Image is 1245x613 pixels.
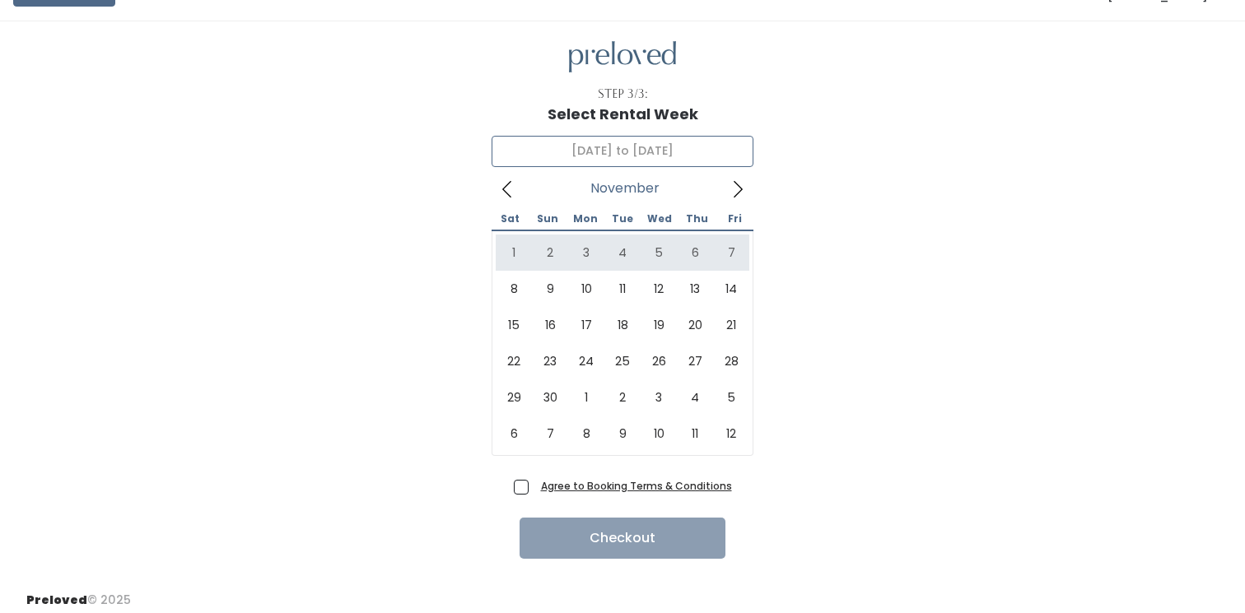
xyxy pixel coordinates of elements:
[677,379,713,416] span: December 4, 2025
[716,214,753,224] span: Fri
[713,379,749,416] span: December 5, 2025
[604,271,641,307] span: November 11, 2025
[568,379,604,416] span: December 1, 2025
[604,235,641,271] span: November 4, 2025
[496,307,532,343] span: November 15, 2025
[677,235,713,271] span: November 6, 2025
[713,416,749,452] span: December 12, 2025
[492,214,529,224] span: Sat
[568,235,604,271] span: November 3, 2025
[496,235,532,271] span: November 1, 2025
[604,379,641,416] span: December 2, 2025
[713,307,749,343] span: November 21, 2025
[496,271,532,307] span: November 8, 2025
[541,479,732,493] a: Agree to Booking Terms & Conditions
[641,343,677,379] span: November 26, 2025
[548,106,698,123] h1: Select Rental Week
[641,379,677,416] span: December 3, 2025
[641,307,677,343] span: November 19, 2025
[677,307,713,343] span: November 20, 2025
[604,214,641,224] span: Tue
[677,416,713,452] span: December 11, 2025
[590,185,660,192] span: November
[26,592,87,608] span: Preloved
[520,518,725,559] button: Checkout
[713,343,749,379] span: November 28, 2025
[604,307,641,343] span: November 18, 2025
[496,343,532,379] span: November 22, 2025
[641,271,677,307] span: November 12, 2025
[532,416,568,452] span: December 7, 2025
[598,86,648,103] div: Step 3/3:
[568,307,604,343] span: November 17, 2025
[492,136,753,167] input: Select week
[569,41,676,73] img: preloved logo
[641,416,677,452] span: December 10, 2025
[641,235,677,271] span: November 5, 2025
[532,343,568,379] span: November 23, 2025
[26,578,131,609] div: © 2025
[532,307,568,343] span: November 16, 2025
[677,343,713,379] span: November 27, 2025
[678,214,716,224] span: Thu
[496,416,532,452] span: December 6, 2025
[713,235,749,271] span: November 7, 2025
[529,214,566,224] span: Sun
[567,214,604,224] span: Mon
[532,379,568,416] span: November 30, 2025
[532,271,568,307] span: November 9, 2025
[568,343,604,379] span: November 24, 2025
[568,416,604,452] span: December 8, 2025
[713,271,749,307] span: November 14, 2025
[496,379,532,416] span: November 29, 2025
[532,235,568,271] span: November 2, 2025
[604,343,641,379] span: November 25, 2025
[604,416,641,452] span: December 9, 2025
[641,214,678,224] span: Wed
[677,271,713,307] span: November 13, 2025
[568,271,604,307] span: November 10, 2025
